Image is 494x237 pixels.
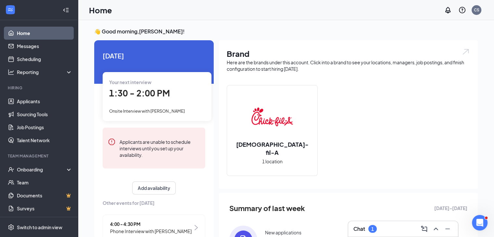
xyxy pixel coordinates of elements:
a: Home [17,27,72,40]
h3: Chat [353,225,365,232]
a: Sourcing Tools [17,108,72,121]
div: Here are the brands under this account. Click into a brand to see your locations, managers, job p... [227,59,470,72]
div: CS [474,7,479,13]
span: [DATE] - [DATE] [434,205,467,212]
a: Team [17,176,72,189]
span: 4:00 - 4:30 PM [110,220,192,228]
span: [DATE] [103,51,205,61]
a: Applicants [17,95,72,108]
svg: Error [108,138,116,146]
div: Onboarding [17,166,67,173]
h1: Home [89,5,112,16]
div: Team Management [8,153,71,159]
div: Reporting [17,69,73,75]
svg: Notifications [444,6,452,14]
svg: Collapse [63,7,69,13]
a: Talent Network [17,134,72,147]
button: ChevronUp [431,224,441,234]
img: Chick-fil-A [251,96,293,138]
div: Hiring [8,85,71,91]
span: 1 location [262,158,283,165]
a: Messages [17,40,72,53]
div: New applications [265,229,301,236]
svg: WorkstreamLogo [7,6,14,13]
div: 1 [371,226,374,232]
iframe: Intercom live chat [472,215,488,231]
svg: Settings [8,224,14,231]
a: Job Postings [17,121,72,134]
span: Onsite Interview with [PERSON_NAME] [109,108,185,114]
svg: UserCheck [8,166,14,173]
span: Other events for [DATE] [103,199,205,206]
div: Applicants are unable to schedule interviews until you set up your availability. [120,138,200,158]
svg: QuestionInfo [458,6,466,14]
h1: Brand [227,48,470,59]
img: open.6027fd2a22e1237b5b06.svg [462,48,470,56]
span: Phone Interview with [PERSON_NAME] [110,228,192,235]
span: Summary of last week [229,203,305,214]
svg: Analysis [8,69,14,75]
button: Add availability [132,181,176,194]
div: Switch to admin view [17,224,62,231]
span: 1:30 - 2:00 PM [109,88,170,98]
span: Your next interview [109,79,151,85]
a: SurveysCrown [17,202,72,215]
a: Scheduling [17,53,72,66]
svg: Minimize [444,225,451,233]
svg: ChevronUp [432,225,440,233]
h3: 👋 Good morning, [PERSON_NAME] ! [94,28,478,35]
button: Minimize [442,224,453,234]
svg: ComposeMessage [420,225,428,233]
button: ComposeMessage [419,224,429,234]
h2: [DEMOGRAPHIC_DATA]-fil-A [227,140,317,156]
a: DocumentsCrown [17,189,72,202]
